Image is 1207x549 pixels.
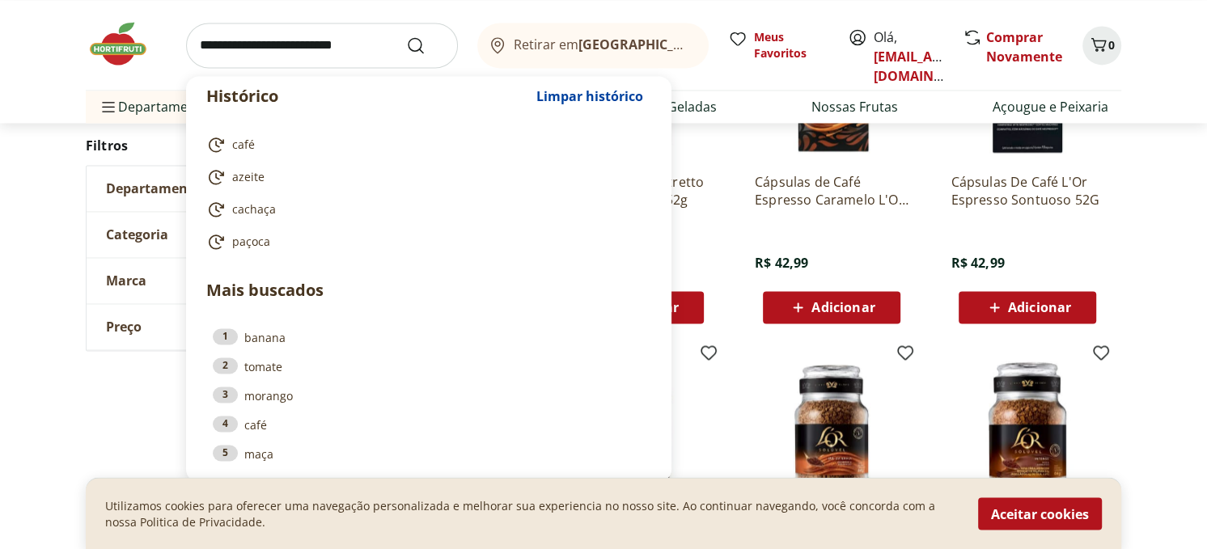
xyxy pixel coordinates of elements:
a: cachaça [206,200,645,219]
div: 4 [213,416,238,432]
p: Histórico [206,85,528,108]
div: 3 [213,386,238,403]
a: 5maça [213,445,645,462]
input: search [186,23,458,68]
button: Menu [99,87,118,126]
button: Limpar histórico [528,77,651,116]
a: Nossas Frutas [811,97,898,116]
img: Café Solúvel Intense Vidro L'OR 84g [951,349,1104,503]
a: 3morango [213,386,645,404]
button: Categoria [87,212,329,257]
span: Limpar histórico [536,90,643,103]
span: Retirar em [514,37,692,52]
div: 2 [213,357,238,374]
span: paçoca [232,234,270,250]
span: Marca [106,272,146,289]
span: azeite [232,169,265,185]
a: café [206,135,645,154]
span: café [232,137,255,153]
button: Adicionar [959,291,1096,323]
span: Departamento [106,180,201,196]
span: Meus Favoritos [754,29,828,61]
a: paçoca [206,232,645,251]
span: Departamentos [99,87,215,126]
span: Categoria [106,226,168,243]
span: Adicionar [811,301,875,314]
button: Submit Search [406,36,445,55]
span: cachaça [232,201,276,217]
button: Adicionar [763,291,900,323]
span: Preço [106,319,142,335]
a: Cápsulas de Café Espresso Caramelo L'OR 52g [755,173,908,209]
a: [EMAIL_ADDRESS][DOMAIN_NAME] [874,48,986,85]
a: Cápsulas De Café L'Or Espresso Sontuoso 52G [951,173,1104,209]
button: Departamento [87,166,329,211]
img: Hortifruti [86,19,167,68]
span: R$ 42,99 [951,254,1004,272]
a: 4café [213,416,645,433]
a: 2tomate [213,357,645,375]
a: 1banana [213,328,645,346]
button: Retirar em[GEOGRAPHIC_DATA]/[GEOGRAPHIC_DATA] [477,23,709,68]
button: Marca [87,258,329,303]
p: Utilizamos cookies para oferecer uma navegação personalizada e melhorar sua experiencia no nosso ... [105,497,959,530]
button: Carrinho [1082,26,1121,65]
a: Comprar Novamente [986,28,1062,65]
a: Açougue e Peixaria [993,97,1108,116]
div: 1 [213,328,238,344]
a: Meus Favoritos [728,29,828,61]
a: azeite [206,167,645,187]
span: 0 [1108,37,1115,53]
span: Olá, [874,27,946,86]
button: Preço [87,304,329,349]
button: Aceitar cookies [978,497,1102,530]
b: [GEOGRAPHIC_DATA]/[GEOGRAPHIC_DATA] [578,36,851,53]
p: Mais buscados [206,278,651,302]
span: R$ 42,99 [755,254,808,272]
div: 5 [213,445,238,461]
img: Café Solúvel Sul da Bahia L'OR 84g [755,349,908,503]
span: Adicionar [1008,301,1071,314]
h2: Filtros [86,129,330,162]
